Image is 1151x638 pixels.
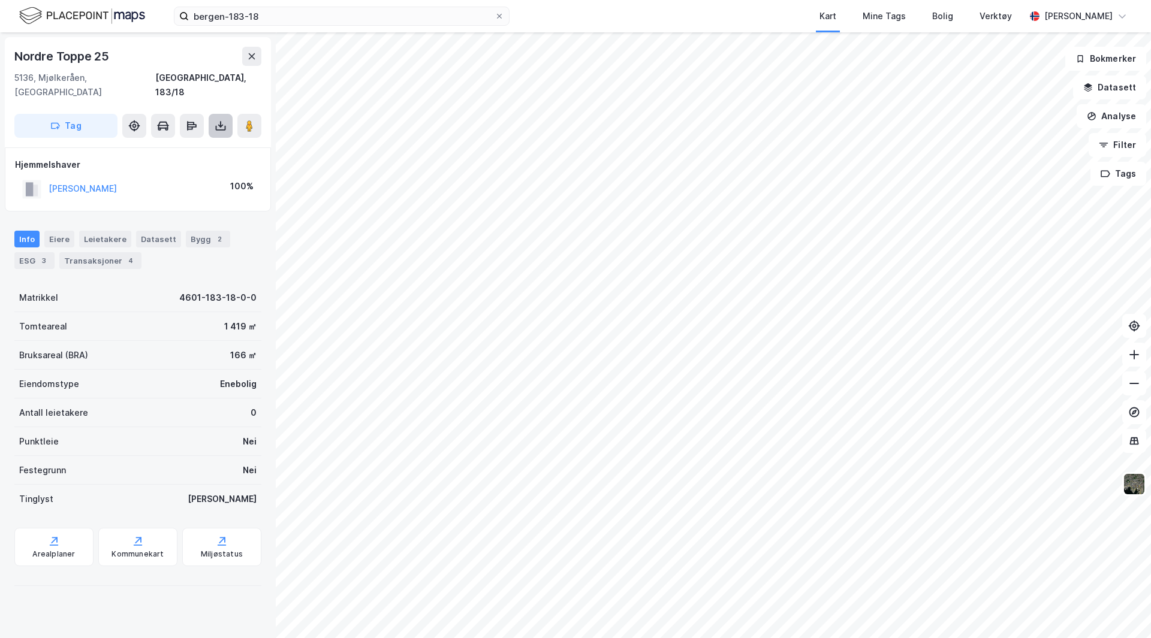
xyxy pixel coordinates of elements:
div: Datasett [136,231,181,247]
div: Festegrunn [19,463,66,477]
div: [PERSON_NAME] [188,492,257,506]
div: Tomteareal [19,319,67,334]
div: Tinglyst [19,492,53,506]
div: Nordre Toppe 25 [14,47,112,66]
div: 4 [125,255,137,267]
div: [GEOGRAPHIC_DATA], 183/18 [155,71,261,99]
div: ESG [14,252,55,269]
div: 0 [251,406,257,420]
div: [PERSON_NAME] [1044,9,1113,23]
div: 166 ㎡ [230,348,257,362]
div: Kart [819,9,836,23]
div: Info [14,231,40,247]
div: Enebolig [220,377,257,391]
div: Transaksjoner [59,252,141,269]
button: Bokmerker [1065,47,1146,71]
button: Datasett [1073,75,1146,99]
button: Analyse [1077,104,1146,128]
div: Eiendomstype [19,377,79,391]
div: Antall leietakere [19,406,88,420]
div: Mine Tags [863,9,906,23]
input: Søk på adresse, matrikkel, gårdeiere, leietakere eller personer [189,7,495,25]
img: 9k= [1123,473,1146,495]
div: Arealplaner [32,549,75,559]
div: Bolig [932,9,953,23]
div: 100% [230,179,254,193]
div: Nei [243,434,257,449]
div: Verktøy [980,9,1012,23]
div: Kontrollprogram for chat [1091,580,1151,638]
div: 1 419 ㎡ [224,319,257,334]
div: Matrikkel [19,291,58,305]
div: 3 [38,255,50,267]
div: Nei [243,463,257,477]
div: 4601-183-18-0-0 [179,291,257,305]
div: Bruksareal (BRA) [19,348,88,362]
div: 2 [213,233,225,245]
button: Tag [14,114,117,138]
div: Miljøstatus [201,549,243,559]
div: Bygg [186,231,230,247]
div: Kommunekart [112,549,164,559]
div: Hjemmelshaver [15,158,261,172]
iframe: Chat Widget [1091,580,1151,638]
button: Tags [1090,162,1146,186]
div: Eiere [44,231,74,247]
div: 5136, Mjølkeråen, [GEOGRAPHIC_DATA] [14,71,155,99]
div: Leietakere [79,231,131,247]
img: logo.f888ab2527a4732fd821a326f86c7f29.svg [19,5,145,26]
div: Punktleie [19,434,59,449]
button: Filter [1089,133,1146,157]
